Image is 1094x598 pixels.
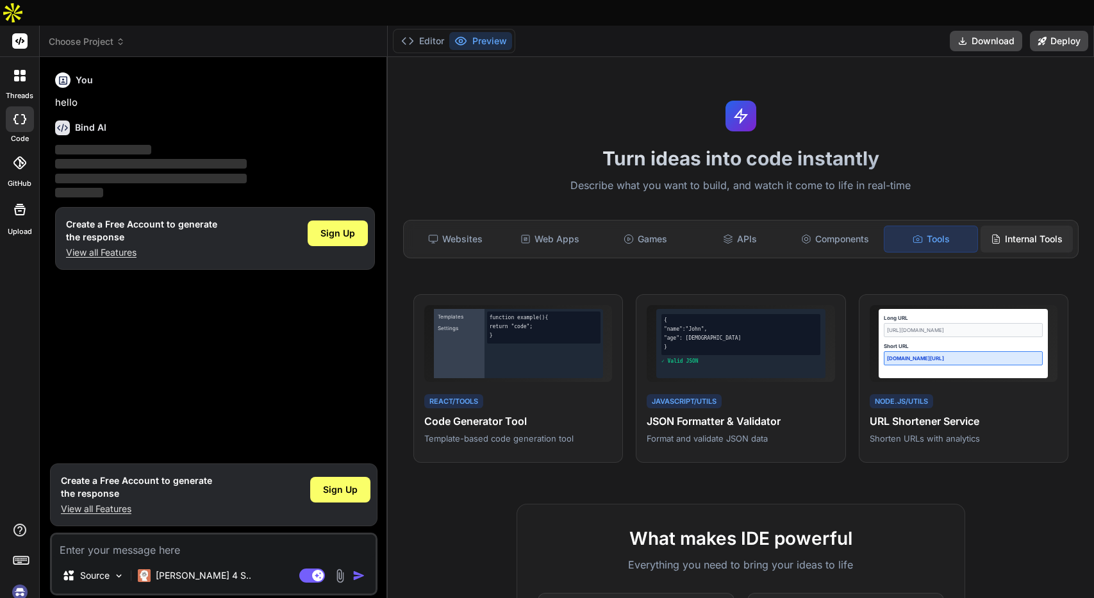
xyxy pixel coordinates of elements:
[6,90,33,101] label: threads
[424,413,612,429] h4: Code Generator Tool
[66,218,217,244] h1: Create a Free Account to generate the response
[664,344,818,351] div: }
[8,226,32,237] label: Upload
[664,326,818,333] div: "name":"John",
[599,226,691,253] div: Games
[661,358,820,365] div: ✓ Valid JSON
[61,502,212,515] p: View all Features
[138,569,151,582] img: Claude 4 Sonnet
[156,569,251,582] p: [PERSON_NAME] 4 S..
[333,569,347,583] img: attachment
[870,433,1057,444] p: Shorten URLs with analytics
[504,226,596,253] div: Web Apps
[647,433,834,444] p: Format and validate JSON data
[870,394,933,409] div: Node.js/Utils
[884,226,977,253] div: Tools
[352,569,365,582] img: icon
[647,413,834,429] h4: JSON Formatter & Validator
[436,323,482,333] div: Settings
[55,174,247,183] span: ‌
[490,314,598,322] div: function example() {
[490,332,598,340] div: }
[884,342,1043,350] div: Short URL
[981,226,1073,253] div: Internal Tools
[1030,31,1088,51] button: Deploy
[884,314,1043,322] div: Long URL
[409,226,501,253] div: Websites
[113,570,124,581] img: Pick Models
[323,483,358,496] span: Sign Up
[55,96,375,110] p: hello
[884,351,1043,365] div: [DOMAIN_NAME][URL]
[490,323,598,331] div: return "code";
[694,226,786,253] div: APIs
[950,31,1022,51] button: Download
[320,227,355,240] span: Sign Up
[647,394,722,409] div: JavaScript/Utils
[395,178,1086,194] p: Describe what you want to build, and watch it come to life in real-time
[884,323,1043,337] div: [URL][DOMAIN_NAME]
[664,335,818,342] div: "age": [DEMOGRAPHIC_DATA]
[55,145,151,154] span: ‌
[75,121,106,134] h6: Bind AI
[80,569,110,582] p: Source
[66,246,217,259] p: View all Features
[11,133,29,144] label: code
[76,74,93,87] h6: You
[870,413,1057,429] h4: URL Shortener Service
[424,394,483,409] div: React/Tools
[436,311,482,322] div: Templates
[449,32,512,50] button: Preview
[664,317,818,324] div: {
[8,178,31,189] label: GitHub
[789,226,881,253] div: Components
[396,32,449,50] button: Editor
[538,525,944,552] h2: What makes IDE powerful
[61,474,212,500] h1: Create a Free Account to generate the response
[55,188,103,197] span: ‌
[49,35,125,48] span: Choose Project
[55,159,247,169] span: ‌
[424,433,612,444] p: Template-based code generation tool
[538,557,944,572] p: Everything you need to bring your ideas to life
[395,147,1086,170] h1: Turn ideas into code instantly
